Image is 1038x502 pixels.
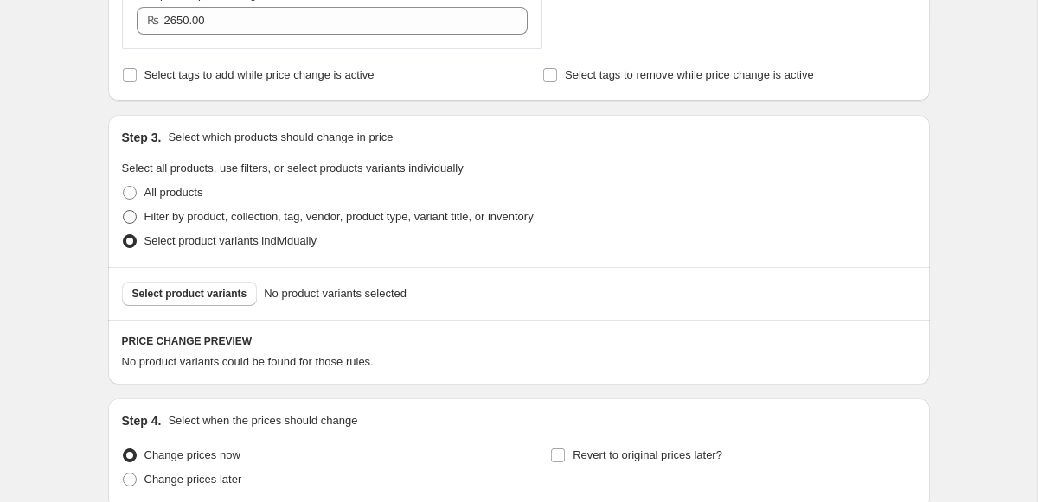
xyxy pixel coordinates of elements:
span: No product variants selected [264,285,407,302]
span: Select product variants individually [144,234,317,247]
span: Revert to original prices later? [573,448,722,461]
span: Change prices now [144,448,240,461]
button: Select product variants [122,282,258,306]
span: No product variants could be found for those rules. [122,355,374,368]
p: Select which products should change in price [168,129,393,146]
h2: Step 4. [122,412,162,429]
span: ₨ [147,14,159,27]
input: 80.00 [164,7,503,35]
h2: Step 3. [122,129,162,146]
h6: PRICE CHANGE PREVIEW [122,334,916,348]
span: Select tags to remove while price change is active [565,68,814,81]
span: All products [144,186,203,199]
span: Select tags to add while price change is active [144,68,375,81]
span: Select product variants [132,287,247,301]
span: Change prices later [144,473,242,486]
span: Select all products, use filters, or select products variants individually [122,162,464,175]
span: Filter by product, collection, tag, vendor, product type, variant title, or inventory [144,210,534,223]
p: Select when the prices should change [168,412,357,429]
